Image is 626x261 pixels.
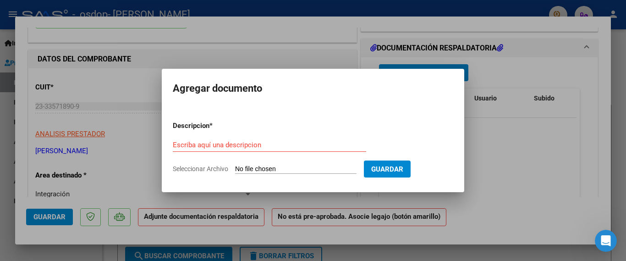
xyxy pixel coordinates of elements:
p: Descripcion [173,121,257,131]
iframe: Intercom live chat [595,230,617,252]
span: Guardar [371,165,403,173]
button: Guardar [364,161,411,178]
h2: Agregar documento [173,80,453,97]
span: Seleccionar Archivo [173,165,228,172]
